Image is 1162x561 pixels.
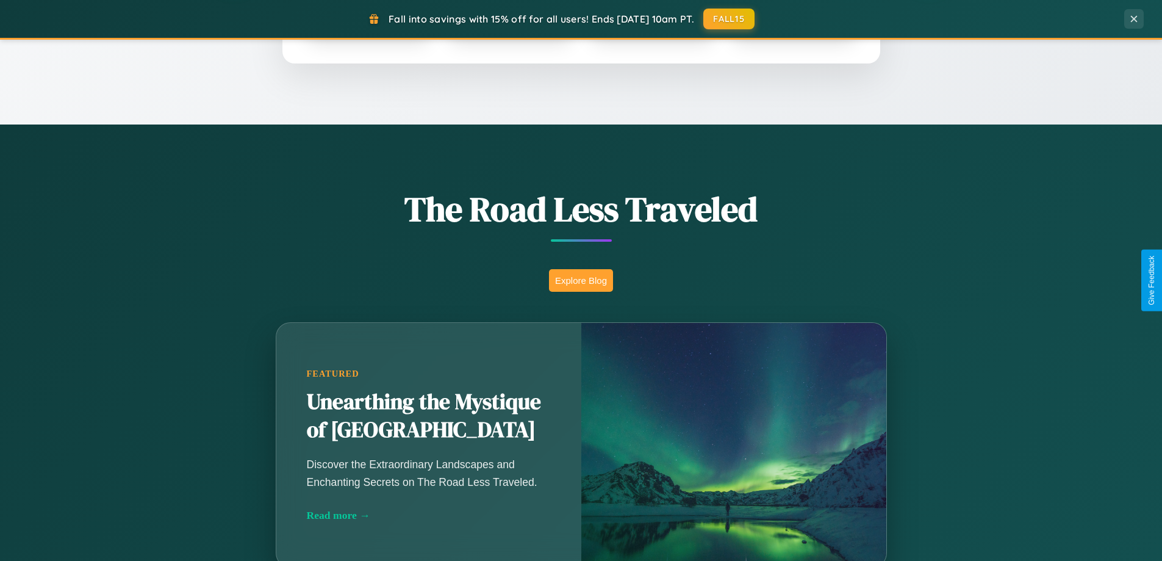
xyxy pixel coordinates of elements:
div: Read more → [307,509,551,522]
button: FALL15 [703,9,755,29]
h1: The Road Less Traveled [215,186,947,233]
span: Fall into savings with 15% off for all users! Ends [DATE] 10am PT. [389,13,694,25]
button: Explore Blog [549,269,613,292]
div: Featured [307,369,551,379]
h2: Unearthing the Mystique of [GEOGRAPHIC_DATA] [307,388,551,444]
p: Discover the Extraordinary Landscapes and Enchanting Secrets on The Road Less Traveled. [307,456,551,490]
div: Give Feedback [1147,256,1156,305]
